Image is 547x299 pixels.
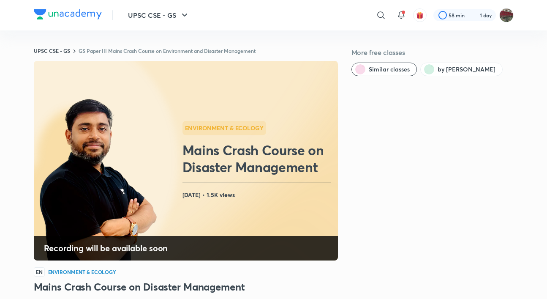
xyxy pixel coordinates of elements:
[438,65,495,74] span: by Sudarshan Gurjar
[351,63,417,76] button: Similar classes
[470,11,478,19] img: streak
[351,47,514,58] h5: More free classes
[420,63,503,76] button: by Sudarshan Gurjar
[48,269,117,274] h4: Environment & Ecology
[34,280,338,294] h3: Mains Crash Course on Disaster Management
[44,243,168,254] h4: Recording will be available soon
[34,267,45,277] span: EN
[34,47,70,54] a: UPSC CSE - GS
[413,8,427,22] button: avatar
[182,189,335,200] h4: [DATE] • 1.5K views
[123,7,195,24] button: UPSC CSE - GS
[79,47,256,54] a: GS Paper III Mains Crash Course on Environment and Disaster Management
[369,65,410,74] span: Similar classes
[34,9,102,19] img: Company Logo
[499,8,514,22] img: UJJWAL PRASAD
[182,142,335,176] h2: Mains Crash Course on Disaster Management
[34,9,102,22] a: Company Logo
[416,11,424,19] img: avatar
